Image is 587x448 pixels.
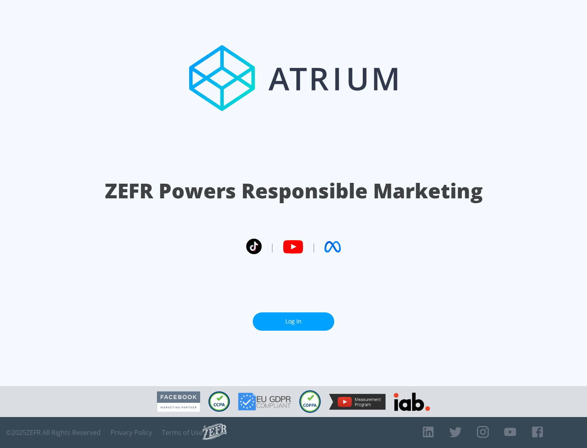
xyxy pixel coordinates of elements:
a: Log In [253,312,334,331]
img: GDPR Compliant [238,393,291,411]
span: | [311,241,316,253]
span: © 2025 ZEFR All Rights Reserved [6,428,101,437]
img: IAB [394,393,430,411]
a: Terms of Use [162,428,203,437]
img: CCPA Compliant [208,391,230,412]
img: Facebook Marketing Partner [157,391,200,412]
img: YouTube Measurement Program [329,394,386,410]
img: COPPA Compliant [299,390,321,413]
h1: ZEFR Powers Responsible Marketing [105,177,483,205]
span: | [270,241,275,253]
a: Privacy Policy [110,428,152,437]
